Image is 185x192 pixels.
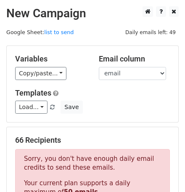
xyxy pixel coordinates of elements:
small: Google Sheet: [6,29,74,35]
button: Save [61,101,82,114]
a: Load... [15,101,48,114]
h5: Email column [99,54,170,64]
a: Daily emails left: 49 [122,29,179,35]
a: Templates [15,88,51,97]
a: list to send [44,29,74,35]
p: Sorry, you don't have enough daily email credits to send these emails. [24,155,161,172]
span: Daily emails left: 49 [122,28,179,37]
h5: 66 Recipients [15,136,170,145]
h2: New Campaign [6,6,179,21]
h5: Variables [15,54,86,64]
a: Copy/paste... [15,67,66,80]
